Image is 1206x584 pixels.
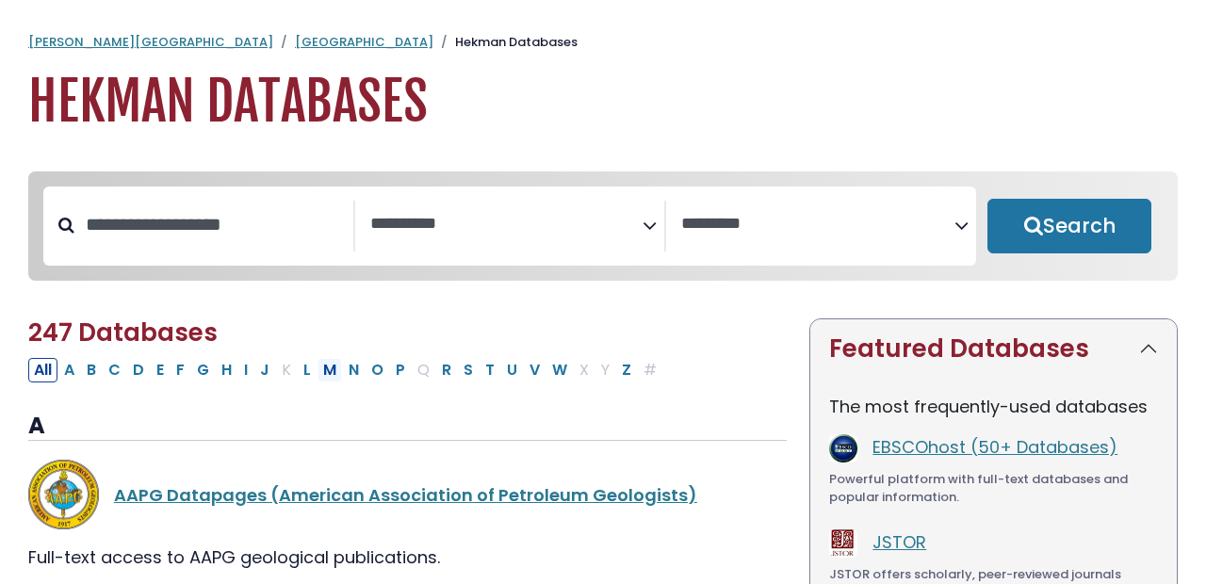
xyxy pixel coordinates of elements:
div: Full-text access to AAPG geological publications. [28,544,787,570]
button: Filter Results U [501,358,523,382]
h1: Hekman Databases [28,71,1178,134]
textarea: Search [370,215,644,235]
button: Filter Results M [318,358,342,382]
button: Filter Results O [366,358,389,382]
a: JSTOR [872,530,926,554]
span: 247 Databases [28,316,218,349]
input: Search database by title or keyword [74,209,353,240]
a: EBSCOhost (50+ Databases) [872,435,1117,459]
p: The most frequently-used databases [829,394,1158,419]
a: [PERSON_NAME][GEOGRAPHIC_DATA] [28,33,273,51]
button: Filter Results S [458,358,479,382]
button: Filter Results L [298,358,317,382]
button: All [28,358,57,382]
button: Filter Results H [216,358,237,382]
textarea: Search [681,215,954,235]
button: Filter Results F [171,358,190,382]
button: Filter Results A [58,358,80,382]
button: Filter Results E [151,358,170,382]
h3: A [28,413,787,441]
div: Powerful platform with full-text databases and popular information. [829,470,1158,507]
button: Filter Results Z [616,358,637,382]
button: Filter Results R [436,358,457,382]
button: Filter Results P [390,358,411,382]
button: Filter Results J [254,358,275,382]
button: Filter Results T [480,358,500,382]
button: Submit for Search Results [987,199,1151,253]
button: Featured Databases [810,319,1177,379]
button: Filter Results D [127,358,150,382]
nav: Search filters [28,171,1178,281]
button: Filter Results N [343,358,365,382]
a: AAPG Datapages (American Association of Petroleum Geologists) [114,483,697,507]
button: Filter Results W [546,358,573,382]
button: Filter Results V [524,358,546,382]
div: Alpha-list to filter by first letter of database name [28,357,664,381]
button: Filter Results B [81,358,102,382]
nav: breadcrumb [28,33,1178,52]
button: Filter Results C [103,358,126,382]
a: [GEOGRAPHIC_DATA] [295,33,433,51]
button: Filter Results G [191,358,215,382]
button: Filter Results I [238,358,253,382]
li: Hekman Databases [433,33,578,52]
